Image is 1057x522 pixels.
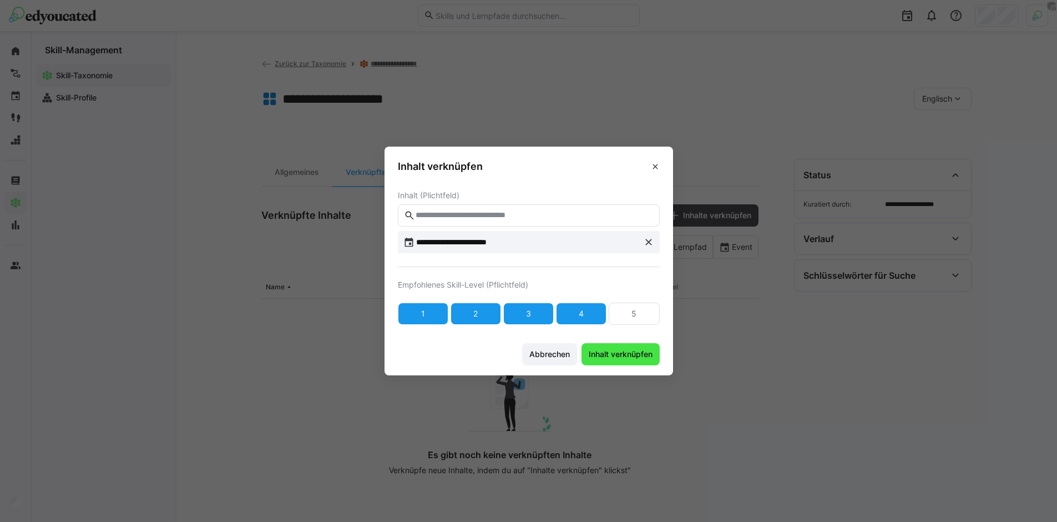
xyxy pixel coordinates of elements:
[398,280,660,289] span: Empfohlenes Skill-Level (Pflichtfeld)
[579,308,584,319] div: 4
[526,308,531,319] div: 3
[522,343,577,365] button: Abbrechen
[473,308,478,319] div: 2
[421,308,425,319] div: 1
[581,343,660,365] button: Inhalt verknüpfen
[528,349,572,360] span: Abbrechen
[398,191,660,200] span: Inhalt (Plichtfeld)
[398,160,483,173] h3: Inhalt verknüpfen
[587,349,654,360] span: Inhalt verknüpfen
[631,308,636,319] div: 5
